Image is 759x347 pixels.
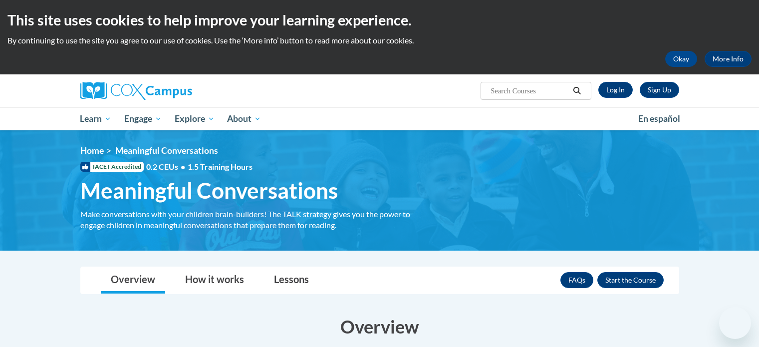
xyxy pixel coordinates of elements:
[490,85,569,97] input: Search Courses
[80,82,270,100] a: Cox Campus
[175,267,254,294] a: How it works
[560,272,593,288] a: FAQs
[80,113,111,125] span: Learn
[705,51,752,67] a: More Info
[74,107,118,130] a: Learn
[719,307,751,339] iframe: Button to launch messaging window
[638,113,680,124] span: En español
[188,162,253,171] span: 1.5 Training Hours
[7,10,752,30] h2: This site uses cookies to help improve your learning experience.
[181,162,185,171] span: •
[80,162,144,172] span: IACET Accredited
[118,107,168,130] a: Engage
[65,107,694,130] div: Main menu
[7,35,752,46] p: By continuing to use the site you agree to our use of cookies. Use the ‘More info’ button to read...
[598,82,633,98] a: Log In
[146,161,253,172] span: 0.2 CEUs
[597,272,664,288] button: Enroll
[264,267,319,294] a: Lessons
[168,107,221,130] a: Explore
[101,267,165,294] a: Overview
[80,209,425,231] div: Make conversations with your children brain-builders! The TALK strategy gives you the power to en...
[227,113,261,125] span: About
[80,145,104,156] a: Home
[175,113,215,125] span: Explore
[115,145,218,156] span: Meaningful Conversations
[80,82,192,100] img: Cox Campus
[632,108,687,129] a: En español
[665,51,697,67] button: Okay
[640,82,679,98] a: Register
[221,107,267,130] a: About
[124,113,162,125] span: Engage
[569,85,584,97] button: Search
[80,177,338,204] span: Meaningful Conversations
[80,314,679,339] h3: Overview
